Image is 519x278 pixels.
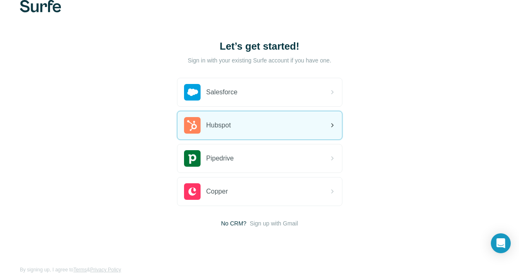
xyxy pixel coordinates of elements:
[206,120,231,130] span: Hubspot
[250,219,298,228] button: Sign up with Gmail
[206,187,228,197] span: Copper
[491,233,511,253] div: Open Intercom Messenger
[184,183,201,200] img: copper's logo
[188,56,331,65] p: Sign in with your existing Surfe account if you have one.
[177,40,342,53] h1: Let’s get started!
[184,150,201,167] img: pipedrive's logo
[184,117,201,134] img: hubspot's logo
[20,266,121,273] span: By signing up, I agree to &
[221,219,246,228] span: No CRM?
[184,84,201,101] img: salesforce's logo
[206,153,234,163] span: Pipedrive
[206,87,238,97] span: Salesforce
[90,267,121,273] a: Privacy Policy
[73,267,87,273] a: Terms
